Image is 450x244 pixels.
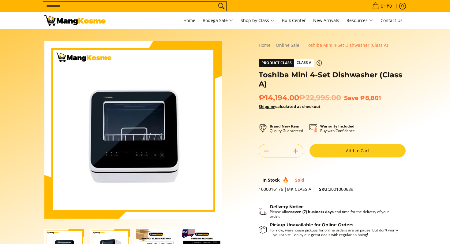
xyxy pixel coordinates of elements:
span: • [370,3,394,9]
span: Bulk Center [282,17,306,23]
a: Bodega Sale [200,12,236,29]
button: Search [216,2,226,11]
span: ₱8,801 [360,94,381,102]
a: Shipping [259,104,275,109]
img: Toshiba Mini Dishwasher: Small Appliances Deal l Mang Kosme [44,15,106,26]
del: ₱22,995.00 [299,93,341,102]
p: Buy with Confidence [320,124,355,133]
a: Online Sale [276,42,299,48]
nav: Main Menu [112,12,406,29]
button: Shipping & Delivery [259,204,399,219]
span: 1000016176 |MK CLASS A [259,186,311,192]
a: Home [259,42,271,48]
p: Please allow lead time for the delivery of your order. [270,209,399,219]
span: Save [344,94,358,102]
strong: Warranty Included [320,124,354,129]
strong: seven (7) business days [291,209,334,214]
a: Product Class Class A [259,59,322,67]
span: SKU: [319,186,329,192]
span: Shop by Class [241,17,275,24]
span: In Stock [262,177,280,183]
h1: Toshiba Mini 4-Set Dishwasher (Class A) [259,70,406,89]
span: Contact Us [381,17,403,23]
button: Add to Cart [309,144,406,157]
nav: Breadcrumbs [259,41,406,49]
span: ₱14,194.00 [259,93,341,102]
span: Product Class [259,59,294,67]
span: Home [183,17,195,23]
strong: Brand New Item [270,124,299,129]
span: 2001000689 [319,186,353,192]
a: Shop by Class [238,12,278,29]
img: Toshiba Mini 4-Set Dishwasher (Class A) [44,41,222,219]
strong: calculated at checkout [259,104,321,109]
a: Contact Us [377,12,406,29]
span: ₱0 [386,4,393,8]
span: New Arrivals [313,17,339,23]
span: Toshiba Mini 4-Set Dishwasher (Class A) [306,42,388,48]
a: Resources [343,12,376,29]
strong: Delivery Notice [270,204,304,209]
p: For now, warehouse pickups for online orders are on pause. But don’t worry—you can still enjoy ou... [270,228,399,237]
p: Quality Guaranteed [270,124,303,133]
span: 0 [380,4,384,8]
a: Home [180,12,198,29]
button: Add [288,146,303,156]
button: Subtract [259,146,274,156]
span: Resources [347,17,373,24]
a: New Arrivals [310,12,342,29]
strong: Pickup Unavailable for Online Orders [270,222,353,227]
span: Bodega Sale [203,17,233,24]
span: Class A [294,59,314,67]
a: Bulk Center [279,12,309,29]
span: Sold [295,177,304,183]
